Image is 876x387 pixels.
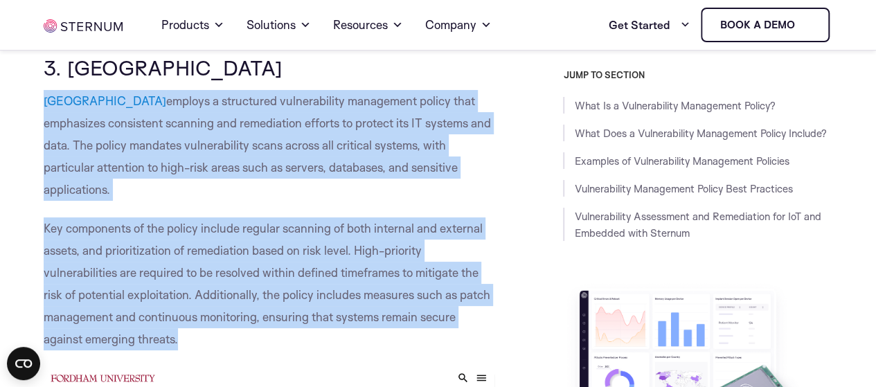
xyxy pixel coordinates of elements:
[574,210,821,240] a: Vulnerability Assessment and Remediation for IoT and Embedded with Sternum
[563,69,832,80] h3: JUMP TO SECTION
[44,93,491,197] span: employs a structured vulnerability management policy that emphasizes consistent scanning and reme...
[701,8,830,42] a: Book a demo
[574,99,775,112] a: What Is a Vulnerability Management Policy?
[7,347,40,380] button: Open CMP widget
[574,127,826,140] a: What Does a Vulnerability Management Policy Include?
[44,221,490,346] span: Key components of the policy include regular scanning of both internal and external assets, and p...
[44,93,166,108] a: [GEOGRAPHIC_DATA]
[800,19,811,30] img: sternum iot
[44,19,123,33] img: sternum iot
[574,182,792,195] a: Vulnerability Management Policy Best Practices
[574,154,789,168] a: Examples of Vulnerability Management Policies
[608,11,690,39] a: Get Started
[44,55,283,80] span: 3. [GEOGRAPHIC_DATA]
